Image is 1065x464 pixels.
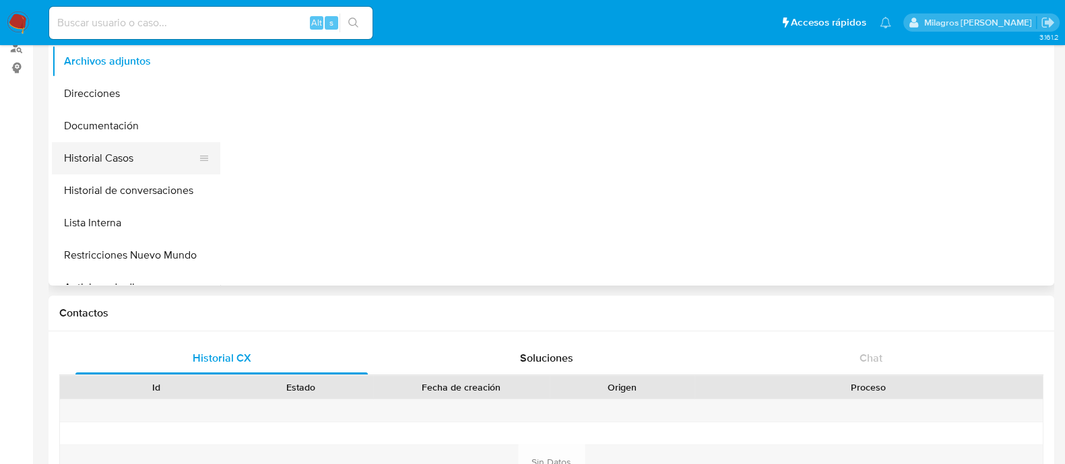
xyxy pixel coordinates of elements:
span: Historial CX [193,350,251,366]
button: Archivos adjuntos [52,45,220,77]
span: Chat [860,350,882,366]
button: Historial de conversaciones [52,174,220,207]
span: s [329,16,333,29]
div: Origen [559,380,685,394]
input: Buscar usuario o caso... [49,14,373,32]
a: Salir [1041,15,1055,30]
button: Restricciones Nuevo Mundo [52,239,220,271]
p: milagros.cisterna@mercadolibre.com [924,16,1036,29]
button: search-icon [340,13,367,32]
div: Id [93,380,219,394]
button: Lista Interna [52,207,220,239]
span: Alt [311,16,322,29]
button: Documentación [52,110,220,142]
div: Fecha de creación [383,380,540,394]
button: Anticipos de dinero [52,271,220,304]
div: Proceso [704,380,1033,394]
button: Historial Casos [52,142,209,174]
span: 3.161.2 [1039,32,1058,42]
a: Notificaciones [880,17,891,28]
h1: Contactos [59,306,1043,320]
span: Accesos rápidos [791,15,866,30]
div: Estado [238,380,364,394]
span: Soluciones [520,350,573,366]
button: Direcciones [52,77,220,110]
